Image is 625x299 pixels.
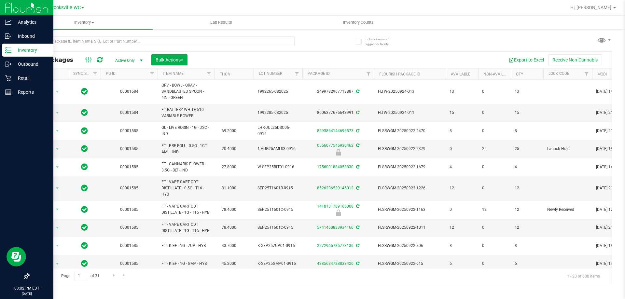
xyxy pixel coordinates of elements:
span: K-SEP257UP01-0915 [257,243,299,249]
span: FT - VAPE CART CDT DISTILLATE - 0.5G - T16 - HYB [161,179,211,198]
span: FLSRWGM-20250922-1679 [378,164,442,170]
span: In Sync [81,205,88,214]
span: 1992265-082025 [257,88,299,95]
span: FLSRWGM-20250922-1226 [378,185,442,191]
span: 15 [515,110,539,116]
a: Available [451,72,470,76]
span: 0 [482,243,507,249]
span: 12 [450,224,474,231]
span: FT - PRE-ROLL - 0.5G - 1CT - AML - IND [161,143,211,155]
a: 00001585 [120,129,138,133]
a: 2272965785773136 [317,243,354,248]
span: In Sync [81,241,88,250]
span: LHR-JUL25DSC06-0916 [257,125,299,137]
span: In Sync [81,162,88,171]
span: Sync from Compliance System [355,186,359,190]
span: Sync from Compliance System [355,225,359,230]
a: Lab Results [153,16,290,29]
span: FLSRWGM-20250922-1011 [378,224,442,231]
span: FLSRWGM-20250922-2470 [378,128,442,134]
span: 12 [450,185,474,191]
span: 4 [450,164,474,170]
a: Package ID [308,71,330,76]
a: 8293864144696573 [317,129,354,133]
span: 0 [482,128,507,134]
span: 0 [482,110,507,116]
button: Export to Excel [505,54,548,65]
span: Include items not tagged for facility [365,37,397,47]
a: 00001585 [120,165,138,169]
span: 1 - 20 of 608 items [562,271,605,281]
a: Inventory [16,16,153,29]
span: select [53,184,62,193]
span: select [53,87,62,96]
span: In Sync [81,259,88,268]
span: 8 [450,243,474,249]
span: Sync from Compliance System [355,165,359,169]
span: select [53,163,62,172]
inline-svg: Outbound [5,61,11,67]
a: PO ID [106,71,116,76]
span: FLSRWGM-20250922-1163 [378,207,442,213]
span: FT - KIEF - 1G - GMP - HYB [161,261,211,267]
a: 00001585 [120,261,138,266]
a: 1756001884058830 [317,165,354,169]
a: Lot Number [259,71,282,76]
span: FT - VAPE CART CDT DISTILLATE - 1G - T16 - HYB [161,222,211,234]
span: select [53,126,62,135]
a: Lock Code [549,71,569,76]
span: Inventory Counts [334,20,382,25]
span: 20.4000 [218,144,240,154]
span: FLSRWGM-20250922-2379 [378,146,442,152]
span: 78.4000 [218,205,240,214]
a: Qty [516,72,523,76]
p: Retail [11,74,50,82]
span: FT - VAPE CART CDT DISTILLATE - 1G - T16 - HYB [161,203,211,216]
span: W-SEP25BLT01-0916 [257,164,299,170]
a: Go to the next page [109,271,118,280]
a: Inventory Counts [290,16,427,29]
span: 0 [482,261,507,267]
span: Newly Received [547,207,588,213]
a: Filter [581,68,592,79]
a: Non-Available [483,72,512,76]
iframe: Resource center [7,247,26,266]
span: FT - KIEF - 1G - 7UP - HYB [161,243,211,249]
a: Go to the last page [119,271,129,280]
span: select [53,108,62,117]
span: SEP25T1601C-0915 [257,224,299,231]
span: 27.8000 [218,162,240,172]
button: Bulk Actions [151,54,187,65]
a: 00001585 [120,186,138,190]
span: 69.2000 [218,126,240,136]
span: 78.4000 [218,223,240,232]
span: Brooksville WC [49,5,81,10]
span: 25 [482,146,507,152]
a: 00001585 [120,243,138,248]
span: 8 [515,128,539,134]
div: 8606377675643991 [301,110,375,116]
span: In Sync [81,144,88,153]
span: 8 [515,243,539,249]
p: Analytics [11,18,50,26]
a: Sync Status [73,71,98,76]
span: 12 [515,224,539,231]
a: Filter [363,68,374,79]
span: In Sync [81,126,88,135]
a: THC% [220,72,230,76]
span: 0 [482,88,507,95]
a: Filter [147,68,158,79]
span: 0 [450,207,474,213]
div: Launch Hold [301,149,375,156]
span: select [53,205,62,214]
span: Sync from Compliance System [355,204,359,209]
inline-svg: Retail [5,75,11,81]
input: 1 [75,271,86,281]
span: 0 [482,164,507,170]
span: K-SEP25GMP01-0915 [257,261,299,267]
span: FLSRWGM-20250922-806 [378,243,442,249]
a: 4385684728833426 [317,261,354,266]
span: In Sync [81,223,88,232]
span: Sync from Compliance System [355,89,359,94]
button: Receive Non-Cannabis [548,54,602,65]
